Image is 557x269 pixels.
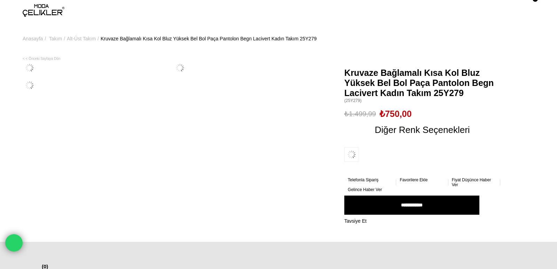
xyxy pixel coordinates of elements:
[375,124,470,135] span: Diğer Renk Seçenekleri
[379,109,411,119] span: ₺750,00
[348,177,378,182] span: Telefonla Sipariş
[344,218,367,224] span: Tavsiye Et
[23,78,37,92] img: Begn takım 25Y279
[23,21,43,56] a: Anasayfa
[23,4,64,17] img: logo
[67,21,96,56] a: Alt-Üst Takım
[452,177,497,187] a: Fiyat Düşünce Haber Ver
[348,187,382,192] span: Gelince Haber Ver
[400,177,427,182] span: Favorilere Ekle
[344,147,359,162] img: Kruvaze Bağlamalı Kısa Kol Bluz Yüksek Bel Bol Paça Pantolon Begn Mavi Kadın Takım 25Y279
[23,61,37,75] img: Begn takım 25Y279
[344,109,376,119] span: ₺1.499,99
[49,21,62,56] a: Takım
[400,177,445,182] a: Favorilere Ekle
[67,21,101,56] li: >
[23,21,48,56] li: >
[348,177,393,182] a: Telefonla Sipariş
[344,68,500,98] span: Kruvaze Bağlamalı Kısa Kol Bluz Yüksek Bel Bol Paça Pantolon Begn Lacivert Kadın Takım 25Y279
[101,21,317,56] a: Kruvaze Bağlamalı Kısa Kol Bluz Yüksek Bel Bol Paça Pantolon Begn Lacivert Kadın Takım 25Y279
[344,98,500,103] span: (25Y279)
[348,187,393,192] a: Gelince Haber Ver
[173,61,187,75] img: Begn takım 25Y279
[49,21,67,56] li: >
